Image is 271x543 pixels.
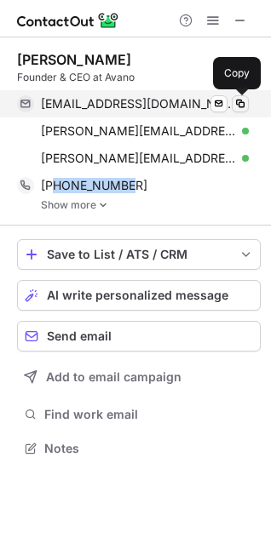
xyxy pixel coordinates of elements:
[17,70,261,85] div: Founder & CEO at Avano
[17,280,261,311] button: AI write personalized message
[41,178,147,193] span: [PHONE_NUMBER]
[44,407,254,422] span: Find work email
[17,437,261,460] button: Notes
[98,199,108,211] img: -
[41,123,236,139] span: [PERSON_NAME][EMAIL_ADDRESS][PERSON_NAME][DOMAIN_NAME]
[47,329,112,343] span: Send email
[41,199,261,211] a: Show more
[17,239,261,270] button: save-profile-one-click
[41,96,236,111] span: [EMAIL_ADDRESS][DOMAIN_NAME]
[46,370,182,384] span: Add to email campaign
[17,362,261,392] button: Add to email campaign
[41,151,236,166] span: [PERSON_NAME][EMAIL_ADDRESS][DOMAIN_NAME]
[17,10,119,31] img: ContactOut v5.3.10
[47,248,231,261] div: Save to List / ATS / CRM
[44,441,254,456] span: Notes
[17,321,261,352] button: Send email
[17,403,261,426] button: Find work email
[47,289,228,302] span: AI write personalized message
[17,51,131,68] div: [PERSON_NAME]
